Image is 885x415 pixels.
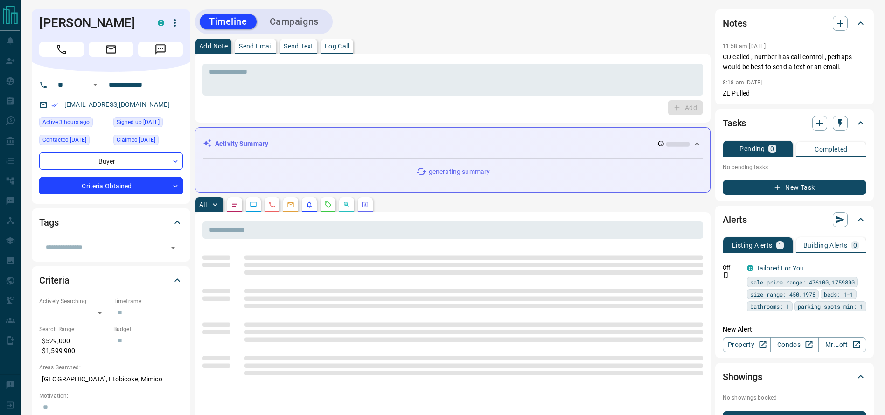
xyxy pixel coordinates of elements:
span: Claimed [DATE] [117,135,155,145]
p: ZL Pulled [723,89,866,98]
p: 1 [778,242,782,249]
span: size range: 450,1978 [750,290,815,299]
p: $529,000 - $1,599,900 [39,333,109,359]
p: Activity Summary [215,139,268,149]
p: Areas Searched: [39,363,183,372]
div: condos.ca [158,20,164,26]
div: Notes [723,12,866,35]
div: Sat Feb 01 2025 [113,117,183,130]
p: Completed [815,146,848,152]
div: Buyer [39,152,183,170]
div: Activity Summary [203,135,703,152]
p: Timeframe: [113,297,183,305]
h1: [PERSON_NAME] [39,15,144,30]
p: Send Text [284,43,314,49]
svg: Listing Alerts [306,201,313,208]
p: Building Alerts [803,242,848,249]
span: bathrooms: 1 [750,302,789,311]
p: No pending tasks [723,160,866,174]
svg: Notes [231,201,238,208]
div: condos.ca [747,265,753,271]
p: Add Note [199,43,228,49]
div: Tue Feb 04 2025 [113,135,183,148]
div: Criteria [39,269,183,291]
svg: Requests [324,201,332,208]
p: No showings booked [723,394,866,402]
p: Actively Searching: [39,297,109,305]
button: Open [167,241,180,254]
span: sale price range: 476100,1759890 [750,277,855,287]
p: [GEOGRAPHIC_DATA], Etobicoke, Mimico [39,372,183,387]
span: Signed up [DATE] [117,118,160,127]
span: Message [138,42,183,57]
a: [EMAIL_ADDRESS][DOMAIN_NAME] [64,101,170,108]
p: Search Range: [39,325,109,333]
button: Timeline [200,14,257,29]
h2: Alerts [723,212,747,227]
p: 11:58 am [DATE] [723,43,766,49]
p: New Alert: [723,325,866,334]
a: Mr.Loft [818,337,866,352]
div: Tasks [723,112,866,134]
p: Send Email [239,43,272,49]
div: Tue Feb 04 2025 [39,135,109,148]
span: Contacted [DATE] [42,135,86,145]
button: New Task [723,180,866,195]
p: Motivation: [39,392,183,400]
h2: Tags [39,215,58,230]
svg: Emails [287,201,294,208]
p: Listing Alerts [732,242,773,249]
span: Active 3 hours ago [42,118,90,127]
p: All [199,201,207,208]
a: Property [723,337,771,352]
h2: Criteria [39,273,70,288]
a: Tailored For You [756,264,804,272]
svg: Push Notification Only [723,272,729,278]
a: Condos [770,337,818,352]
svg: Opportunities [343,201,350,208]
svg: Email Verified [51,102,58,108]
div: Showings [723,366,866,388]
div: Wed Oct 15 2025 [39,117,109,130]
h2: Notes [723,16,747,31]
button: Campaigns [260,14,328,29]
span: beds: 1-1 [824,290,853,299]
h2: Showings [723,369,762,384]
p: 0 [770,145,774,152]
p: 8:18 am [DATE] [723,79,762,86]
p: 0 [853,242,857,249]
p: CD called , number has call control , perhaps would be best to send a text or an email. [723,52,866,72]
span: Email [89,42,133,57]
svg: Agent Actions [362,201,369,208]
p: Off [723,263,741,272]
h2: Tasks [723,116,746,131]
p: Budget: [113,325,183,333]
div: Alerts [723,208,866,231]
p: Log Call [325,43,349,49]
span: Call [39,42,84,57]
span: parking spots min: 1 [798,302,863,311]
p: Pending [739,145,765,152]
p: generating summary [429,167,490,177]
div: Tags [39,211,183,234]
svg: Lead Browsing Activity [250,201,257,208]
button: Open [90,79,101,90]
div: Criteria Obtained [39,177,183,194]
svg: Calls [268,201,276,208]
